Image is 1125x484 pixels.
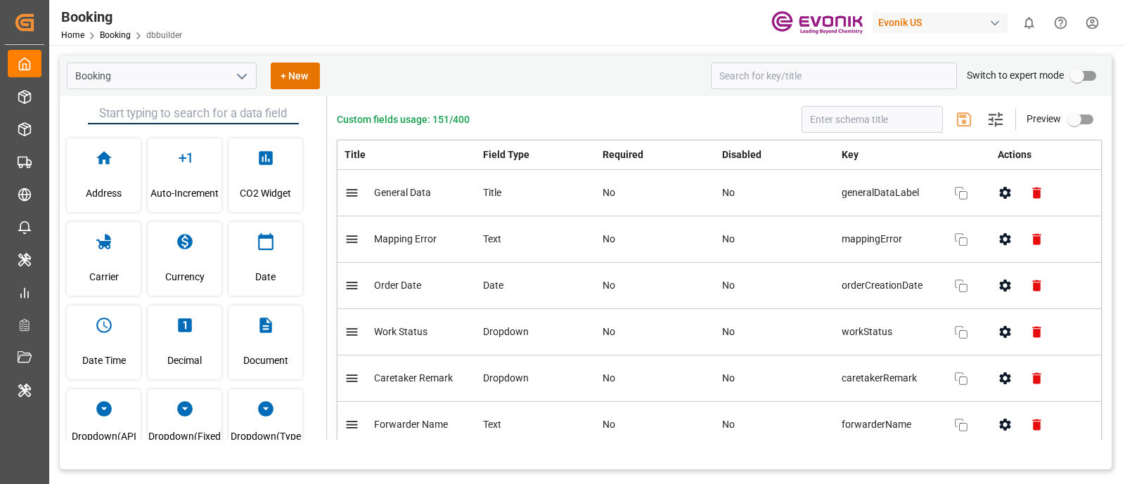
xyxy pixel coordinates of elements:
div: Date [483,278,589,293]
button: open menu [231,65,252,87]
span: Preview [1027,113,1061,124]
td: No [715,355,835,402]
div: Dropdown [483,325,589,339]
th: Required [596,140,715,170]
th: Actions [982,140,1102,170]
span: Mapping Error [374,233,437,244]
button: Help Center [1045,7,1076,39]
div: Evonik US [873,13,1008,33]
span: mappingError [842,232,940,247]
td: No [715,309,835,355]
tr: Caretaker RemarkDropdownNoNocaretakerRemark [337,355,1102,402]
td: No [715,402,835,448]
span: Currency [165,258,205,296]
div: Text [483,232,589,247]
td: No [596,309,715,355]
input: Enter schema title [802,106,943,133]
tr: Order DateDateNoNoorderCreationDate [337,263,1102,309]
span: Decimal [167,341,202,379]
span: Order Date [374,280,421,291]
span: Carrier [89,258,119,296]
img: Evonik-brand-mark-Deep-Purple-RGB.jpeg_1700498283.jpeg [771,11,863,35]
th: Field Type [476,140,596,170]
button: show 0 new notifications [1013,7,1045,39]
span: Auto-Increment [150,174,219,212]
span: workStatus [842,325,940,339]
tr: General DataTitleNoNogeneralDataLabel [337,170,1102,216]
div: Dropdown [483,371,589,386]
div: Text [483,417,589,432]
td: No [715,263,835,309]
span: Caretaker Remark [374,372,453,384]
tr: Mapping ErrorTextNoNomappingError [337,216,1102,263]
tr: Work StatusDropdownNoNoworkStatus [337,309,1102,355]
a: Booking [100,30,131,40]
span: Dropdown(API for options) [67,425,141,463]
button: + New [271,63,320,89]
span: forwarderName [842,417,940,432]
span: Switch to expert mode [967,70,1064,81]
td: No [596,216,715,263]
td: No [596,170,715,216]
div: Booking [61,6,182,27]
th: Disabled [715,140,835,170]
input: Search for key/title [711,63,957,89]
span: orderCreationDate [842,278,940,293]
input: Type to search/select [67,63,257,89]
span: Date [255,258,276,296]
input: Start typing to search for a data field [88,103,299,124]
span: CO2 Widget [240,174,291,212]
span: generalDataLabel [842,185,940,200]
span: Date Time [82,341,126,379]
th: Title [337,140,477,170]
span: General Data [374,187,431,198]
span: Dropdown(Type for options) [229,425,302,463]
a: Home [61,30,84,40]
td: No [596,263,715,309]
div: Title [483,185,589,200]
td: No [596,355,715,402]
tr: Forwarder NameTextNoNoforwarderName [337,402,1102,448]
span: Address [86,174,122,212]
span: Document [243,341,288,379]
span: Custom fields usage: 151/400 [337,112,470,127]
span: caretakerRemark [842,371,940,386]
td: No [715,170,835,216]
span: Forwarder Name [374,419,448,430]
button: Evonik US [873,9,1013,36]
td: No [596,402,715,448]
td: No [715,216,835,263]
span: Dropdown(Fixed options) [148,425,221,463]
span: Work Status [374,326,427,337]
th: Key [835,140,982,169]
